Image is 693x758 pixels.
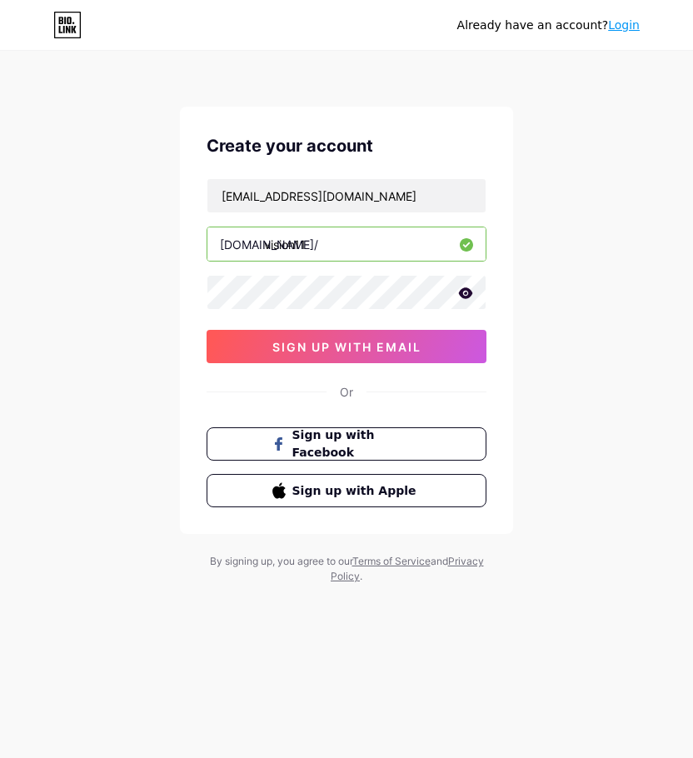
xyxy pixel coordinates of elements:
[220,236,318,253] div: [DOMAIN_NAME]/
[207,133,486,158] div: Create your account
[205,554,488,584] div: By signing up, you agree to our and .
[608,18,640,32] a: Login
[207,330,486,363] button: sign up with email
[292,482,421,500] span: Sign up with Apple
[272,340,421,354] span: sign up with email
[340,383,353,401] div: Or
[207,227,486,261] input: username
[457,17,640,34] div: Already have an account?
[352,555,431,567] a: Terms of Service
[207,474,486,507] button: Sign up with Apple
[207,179,486,212] input: Email
[207,427,486,461] button: Sign up with Facebook
[292,426,421,461] span: Sign up with Facebook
